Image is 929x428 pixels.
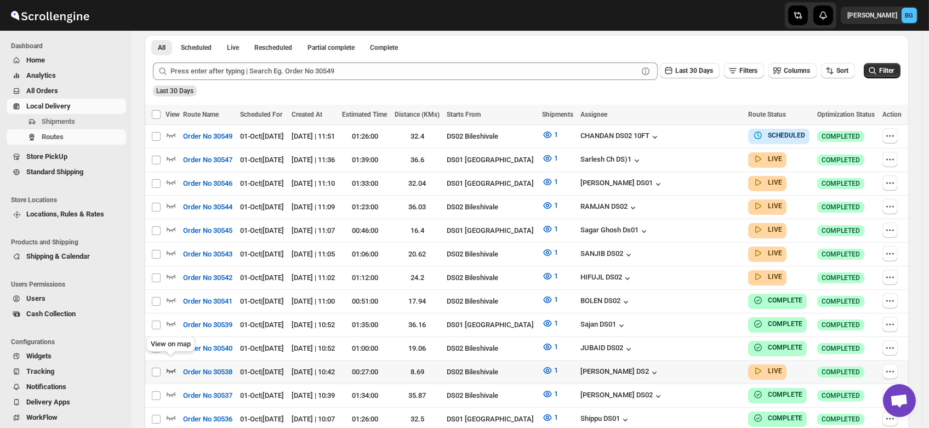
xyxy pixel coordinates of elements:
span: 01-Oct | [DATE] [240,321,284,329]
span: Brajesh Giri [902,8,917,23]
b: LIVE [768,367,782,375]
span: COMPLETED [822,226,860,235]
button: 1 [535,173,565,191]
span: 1 [554,272,558,280]
button: Order No 30542 [176,269,239,287]
div: [DATE] | 11:07 [292,225,336,236]
button: SCHEDULED [753,130,805,141]
span: Delivery Apps [26,398,70,406]
span: Standard Shipping [26,168,83,176]
span: Order No 30547 [183,155,232,166]
button: RAMJAN DS02 [580,202,639,213]
div: [DATE] | 11:00 [292,296,336,307]
button: Order No 30543 [176,246,239,263]
b: SCHEDULED [768,132,805,139]
div: 36.03 [395,202,441,213]
div: [DATE] | 10:52 [292,319,336,330]
div: Open chat [883,384,916,417]
button: Order No 30541 [176,293,239,310]
span: Shipments [42,117,75,125]
b: COMPLETE [768,414,802,422]
button: COMPLETE [753,342,802,353]
b: COMPLETE [768,344,802,351]
span: 1 [554,225,558,233]
button: Order No 30545 [176,222,239,239]
span: COMPLETED [822,250,860,259]
button: Locations, Rules & Rates [7,207,126,222]
div: Sarlesh Ch DS)1 [580,155,642,166]
div: 16.4 [395,225,441,236]
span: Created At [292,111,322,118]
div: HIFUJL DS02 [580,273,633,284]
span: Assignee [580,111,607,118]
div: 01:23:00 [342,202,388,213]
button: Routes [7,129,126,145]
button: CHANDAN DS02 10FT [580,132,660,142]
button: Delivery Apps [7,395,126,410]
span: 1 [554,319,558,327]
div: [DATE] | 11:09 [292,202,336,213]
span: Local Delivery [26,102,71,110]
span: Order No 30539 [183,319,232,330]
div: DS01 [GEOGRAPHIC_DATA] [447,319,535,330]
button: 1 [535,197,565,214]
button: Sajan DS01 [580,320,627,331]
span: COMPLETED [822,156,860,164]
div: DS02 Bileshivale [447,249,535,260]
button: Shippu DS01 [580,414,631,425]
span: 01-Oct | [DATE] [240,344,284,352]
div: [DATE] | 11:36 [292,155,336,166]
div: [DATE] | 11:02 [292,272,336,283]
span: 1 [554,154,558,162]
div: 8.69 [395,367,441,378]
button: LIVE [753,177,782,188]
button: Order No 30539 [176,316,239,334]
span: Filter [879,67,894,75]
span: 01-Oct | [DATE] [240,391,284,400]
span: 1 [554,413,558,421]
span: COMPLETED [822,415,860,424]
span: Order No 30542 [183,272,232,283]
span: Scheduled [181,43,212,52]
b: LIVE [768,249,782,257]
div: DS02 Bileshivale [447,343,535,354]
span: Rescheduled [254,43,292,52]
button: Users [7,291,126,306]
button: Sort [821,63,855,78]
button: [PERSON_NAME] DS01 [580,179,664,190]
div: BOLEN DS02 [580,296,631,307]
span: View [166,111,180,118]
button: JUBAID DS02 [580,344,634,355]
span: All [158,43,166,52]
button: 1 [535,338,565,356]
button: 1 [535,267,565,285]
div: 32.4 [395,131,441,142]
div: 01:34:00 [342,390,388,401]
span: COMPLETED [822,344,860,353]
span: Partial complete [307,43,355,52]
span: Order No 30546 [183,178,232,189]
span: Estimated Time [342,111,387,118]
span: Products and Shipping [11,238,126,247]
span: 01-Oct | [DATE] [240,415,284,423]
button: SANJIB DS02 [580,249,634,260]
span: Order No 30544 [183,202,232,213]
div: [DATE] | 11:51 [292,131,336,142]
div: [DATE] | 10:07 [292,414,336,425]
button: Shipments [7,114,126,129]
span: Order No 30549 [183,131,232,142]
span: Scheduled For [240,111,282,118]
div: DS01 [GEOGRAPHIC_DATA] [447,414,535,425]
span: 1 [554,248,558,256]
button: 1 [535,409,565,426]
div: 01:26:00 [342,414,388,425]
button: 1 [535,150,565,167]
div: 17.94 [395,296,441,307]
button: Analytics [7,68,126,83]
span: COMPLETED [822,391,860,400]
div: [DATE] | 10:39 [292,390,336,401]
button: Order No 30537 [176,387,239,404]
span: Users Permissions [11,280,126,289]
